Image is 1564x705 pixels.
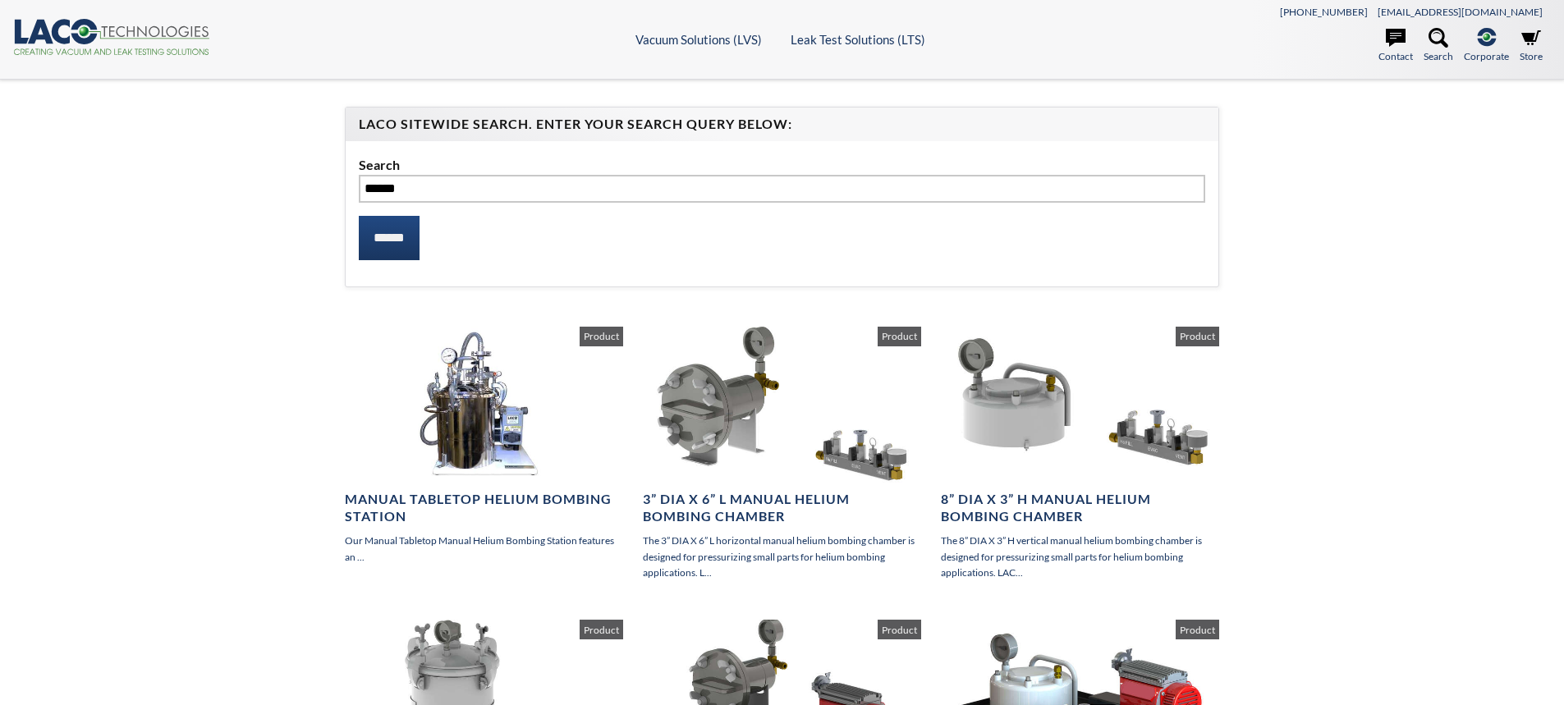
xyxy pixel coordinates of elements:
p: The 3” DIA X 6” L horizontal manual helium bombing chamber is designed for pressurizing small par... [643,533,921,580]
a: 8” DIA x 3” H Manual Helium Bombing Chamber The 8” DIA X 3” H vertical manual helium bombing cham... [941,327,1219,580]
span: Product [878,620,921,639]
span: Product [878,327,921,346]
span: Product [1176,620,1219,639]
h4: LACO Sitewide Search. Enter your Search Query Below: [359,116,1206,133]
span: Corporate [1464,48,1509,64]
a: Contact [1378,28,1413,64]
span: Product [580,620,623,639]
a: Vacuum Solutions (LVS) [635,32,762,47]
a: Leak Test Solutions (LTS) [791,32,925,47]
p: The 8” DIA X 3” H vertical manual helium bombing chamber is designed for pressurizing small parts... [941,533,1219,580]
h4: Manual Tabletop Helium Bombing Station [345,491,623,525]
p: Our Manual Tabletop Manual Helium Bombing Station features an ... [345,533,623,564]
h4: 8” DIA x 3” H Manual Helium Bombing Chamber [941,491,1219,525]
a: [EMAIL_ADDRESS][DOMAIN_NAME] [1378,6,1543,18]
a: Store [1520,28,1543,64]
a: Manual Tabletop Helium Bombing Station Our Manual Tabletop Manual Helium Bombing Station features... [345,327,623,565]
label: Search [359,154,1206,176]
span: Product [1176,327,1219,346]
a: Search [1424,28,1453,64]
a: [PHONE_NUMBER] [1280,6,1368,18]
h4: 3” DIA x 6” L Manual Helium Bombing Chamber [643,491,921,525]
span: Product [580,327,623,346]
a: 3” DIA x 6” L Manual Helium Bombing Chamber The 3” DIA X 6” L horizontal manual helium bombing ch... [643,327,921,580]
